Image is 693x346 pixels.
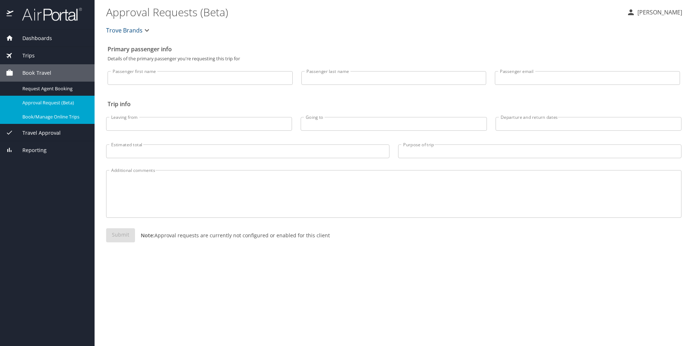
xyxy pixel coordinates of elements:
[103,23,154,38] button: Trove Brands
[13,69,51,77] span: Book Travel
[13,34,52,42] span: Dashboards
[13,52,35,60] span: Trips
[108,98,680,110] h2: Trip info
[635,8,682,17] p: [PERSON_NAME]
[13,129,61,137] span: Travel Approval
[141,232,154,239] strong: Note:
[22,85,86,92] span: Request Agent Booking
[13,146,47,154] span: Reporting
[14,7,82,21] img: airportal-logo.png
[22,113,86,120] span: Book/Manage Online Trips
[6,7,14,21] img: icon-airportal.png
[108,43,680,55] h2: Primary passenger info
[135,232,330,239] p: Approval requests are currently not configured or enabled for this client
[22,99,86,106] span: Approval Request (Beta)
[108,56,680,61] p: Details of the primary passenger you're requesting this trip for
[106,25,143,35] span: Trove Brands
[624,6,685,19] button: [PERSON_NAME]
[106,1,621,23] h1: Approval Requests (Beta)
